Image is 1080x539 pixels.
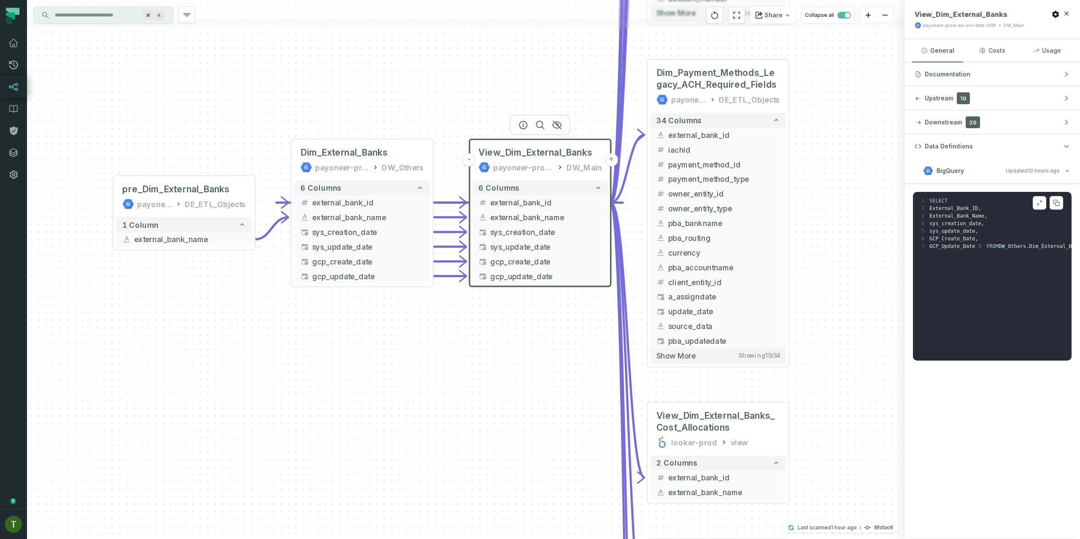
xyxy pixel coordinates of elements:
[490,241,602,252] span: sys_update_date
[912,39,963,62] button: General
[984,213,987,219] span: ,
[1021,39,1072,62] button: Usage
[668,291,780,302] span: a_assigndate
[651,142,786,157] button: iachid
[300,228,309,237] span: timestamp
[312,212,424,223] span: external_bank_name
[651,304,786,319] button: update_date
[831,524,857,531] relative-time: Aug 21, 2025, 5:49 PM GMT+3
[925,70,970,78] span: Documentation
[490,226,602,237] span: sys_creation_date
[312,197,424,208] span: external_bank_id
[472,195,608,210] button: external_bank_id
[801,7,855,24] button: Collapse all
[5,516,22,533] img: avatar of Tomer Galun
[312,256,424,267] span: gcp_create_date
[656,189,665,198] span: integer
[472,239,608,254] button: sys_update_date
[668,129,780,140] span: external_bank_id
[999,243,1026,249] span: DW_Others
[783,523,898,533] button: Last scanned[DATE] 5:49:41 PM8fcfac6
[300,147,388,159] span: Dim_External_Banks
[300,272,309,280] span: timestamp
[656,234,665,243] span: string
[874,525,893,530] h4: 8fcfac6
[567,162,602,173] div: DW_Main
[656,160,665,169] span: integer
[478,198,487,207] span: integer
[472,254,608,269] button: gcp_create_date
[918,205,929,212] span: 2
[668,335,780,346] span: pba_updatedate
[731,437,748,448] div: view
[877,7,894,24] button: zoom out
[656,458,698,467] span: 2 columns
[294,195,430,210] button: external_bank_id
[472,225,608,240] button: sys_creation_date
[925,94,953,102] span: Upstream
[656,175,665,183] span: integer
[656,307,665,316] span: timestamp
[490,271,602,282] span: gcp_update_date
[493,162,553,173] div: payoneer-prod-eu-svc-data-016f
[929,228,975,234] span: sys_update_date
[668,306,780,317] span: update_date
[668,277,780,288] span: client_entity_id
[668,203,780,214] span: owner_entity_type
[923,22,996,29] div: payoneer-prod-eu-svc-data-016f
[668,262,780,273] span: pba_accountname
[904,183,1080,369] div: BigQueryUpdated[DATE] 9:01:58 AM
[312,271,424,282] span: gcp_update_date
[656,278,665,286] span: integer
[656,130,665,139] span: string
[668,173,780,184] span: payment_method_type
[668,159,780,170] span: payment_method_id
[929,198,948,204] span: SELECT
[651,319,786,334] button: source_data
[671,437,718,448] div: looker-prod
[915,10,1007,19] span: View_Dim_External_Banks
[656,473,665,482] span: integer
[925,142,973,151] span: Data Definitions
[975,228,978,234] span: ,
[929,221,981,226] span: sys_creation_date
[904,135,1080,158] button: Data Definitions
[1028,167,1060,174] relative-time: Aug 21, 2025, 9:01 AM GMT+3
[651,289,786,304] button: a_assigndate
[668,232,780,243] span: pba_routing
[651,245,786,260] button: currency
[978,205,981,211] span: ,
[312,241,424,252] span: sys_update_date
[668,188,780,199] span: owner_entity_id
[656,204,665,213] span: integer
[490,212,602,223] span: external_bank_name
[651,216,786,231] button: pba_bankname
[154,11,165,20] span: Press ⌘ + K to focus the search bar
[122,235,131,244] span: string
[651,260,786,275] button: pba_accountname
[656,248,665,257] span: string
[904,110,1080,134] button: Downstream20
[918,220,929,227] span: 4
[300,198,309,207] span: integer
[294,254,430,269] button: gcp_create_date
[116,232,252,247] button: external_bank_name
[315,162,369,173] div: payoneer-prod-eu-svc-data-016f
[300,257,309,266] span: timestamp
[605,153,618,166] button: +
[656,410,780,434] span: View_Dim_External_Banks_Cost_Allocations
[478,183,520,192] span: 6 columns
[122,220,158,229] span: 1 column
[490,256,602,267] span: gcp_create_date
[611,135,645,202] g: Edge from 6caaa268aa68a088df982ccf4cb027e4 to aaf333392177518101c22c9a2cb57b80
[478,213,487,222] span: string
[929,236,975,242] span: GCP_Create_Date
[143,11,154,20] span: Press ⌘ + K to focus the search bar
[925,118,962,127] span: Downstream
[937,167,964,175] span: BigQuery
[490,197,602,208] span: external_bank_id
[656,145,665,154] span: integer
[651,334,786,348] button: pba_updatedate
[651,485,786,500] button: external_bank_name
[651,275,786,289] button: client_entity_id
